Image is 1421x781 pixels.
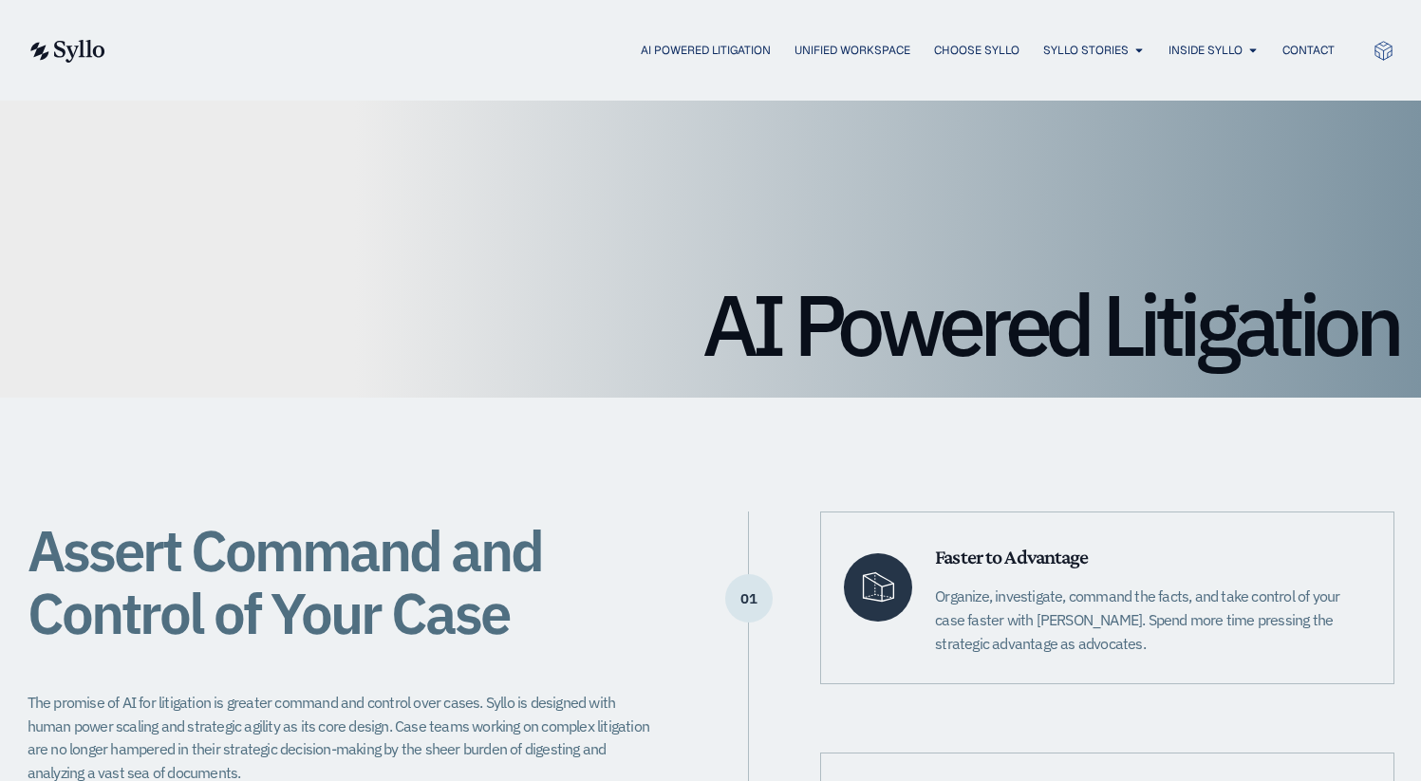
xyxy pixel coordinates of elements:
a: Choose Syllo [934,42,1019,59]
h1: AI Powered Litigation [23,282,1398,367]
p: Organize, investigate, command the facts, and take control of your case faster with [PERSON_NAME]... [935,585,1370,655]
p: 01 [725,598,773,600]
img: syllo [28,40,105,63]
a: Contact [1282,42,1335,59]
a: Inside Syllo [1169,42,1243,59]
a: Unified Workspace [795,42,910,59]
a: Syllo Stories [1043,42,1129,59]
span: Faster to Advantage [935,545,1088,568]
span: Assert Command and Control of Your Case [28,512,542,650]
a: AI Powered Litigation [641,42,771,59]
nav: Menu [143,42,1335,60]
div: Menu Toggle [143,42,1335,60]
